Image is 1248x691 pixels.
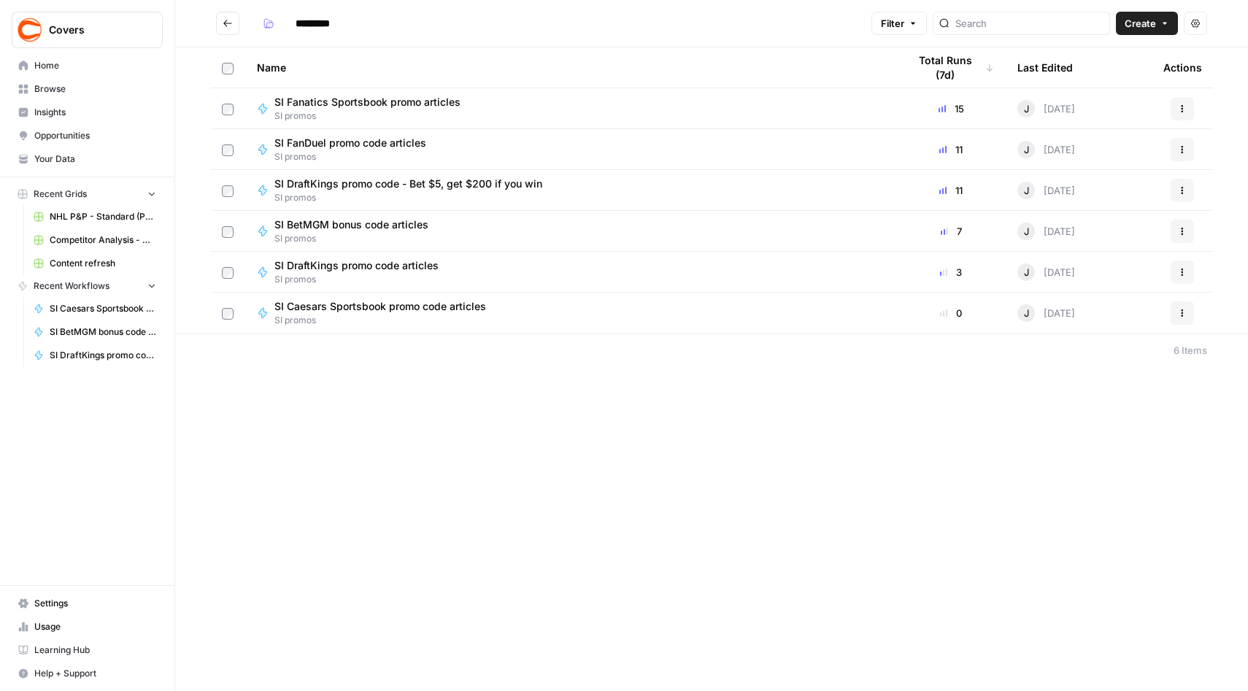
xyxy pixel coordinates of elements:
span: J [1024,306,1029,320]
a: Usage [12,615,163,638]
div: Total Runs (7d) [908,47,994,88]
div: [DATE] [1017,223,1075,240]
div: [DATE] [1017,182,1075,199]
div: Last Edited [1017,47,1073,88]
div: 6 Items [1174,343,1207,358]
span: SI Fanatics Sportsbook promo articles [274,95,461,109]
a: Content refresh [27,252,163,275]
span: J [1024,265,1029,279]
span: J [1024,142,1029,157]
input: Search [955,16,1103,31]
span: J [1024,183,1029,198]
a: SI Caesars Sportsbook promo code articles [27,297,163,320]
div: Name [257,47,885,88]
span: NHL P&P - Standard (Production) Grid [50,210,156,223]
a: SI DraftKings promo code articlesSI promos [257,258,885,286]
a: Browse [12,77,163,101]
span: Create [1125,16,1156,31]
button: Go back [216,12,239,35]
span: Your Data [34,153,156,166]
div: 11 [908,183,994,198]
span: Opportunities [34,129,156,142]
div: Actions [1163,47,1202,88]
img: Covers Logo [17,17,43,43]
span: Content refresh [50,257,156,270]
span: SI DraftKings promo code - Bet $5, get $200 if you win [274,177,542,191]
span: Home [34,59,156,72]
span: SI DraftKings promo code articles [50,349,156,362]
div: 7 [908,224,994,239]
span: J [1024,101,1029,116]
a: Competitor Analysis - URL Specific Grid [27,228,163,252]
div: [DATE] [1017,263,1075,281]
span: J [1024,224,1029,239]
a: Home [12,54,163,77]
span: Usage [34,620,156,633]
span: Recent Workflows [34,279,109,293]
a: SI FanDuel promo code articlesSI promos [257,136,885,163]
span: SI promos [274,109,472,123]
button: Workspace: Covers [12,12,163,48]
span: Learning Hub [34,644,156,657]
button: Create [1116,12,1178,35]
a: SI BetMGM bonus code articlesSI promos [257,217,885,245]
span: Browse [34,82,156,96]
button: Help + Support [12,662,163,685]
button: Recent Grids [12,183,163,205]
span: SI promos [274,191,554,204]
span: SI BetMGM bonus code articles [274,217,428,232]
a: SI DraftKings promo code articles [27,344,163,367]
span: Covers [49,23,137,37]
a: NHL P&P - Standard (Production) Grid [27,205,163,228]
a: Learning Hub [12,638,163,662]
span: SI promos [274,232,440,245]
span: SI BetMGM bonus code articles [50,325,156,339]
div: [DATE] [1017,100,1075,117]
div: 0 [908,306,994,320]
div: 11 [908,142,994,157]
span: SI Caesars Sportsbook promo code articles [50,302,156,315]
span: Recent Grids [34,188,87,201]
a: SI Caesars Sportsbook promo code articlesSI promos [257,299,885,327]
span: Help + Support [34,667,156,680]
span: SI DraftKings promo code articles [274,258,439,273]
a: SI BetMGM bonus code articles [27,320,163,344]
span: SI promos [274,314,498,327]
span: SI Caesars Sportsbook promo code articles [274,299,486,314]
button: Filter [871,12,927,35]
div: [DATE] [1017,304,1075,322]
span: SI FanDuel promo code articles [274,136,426,150]
a: Opportunities [12,124,163,147]
div: 15 [908,101,994,116]
a: Settings [12,592,163,615]
div: [DATE] [1017,141,1075,158]
span: Settings [34,597,156,610]
span: Insights [34,106,156,119]
div: 3 [908,265,994,279]
a: Insights [12,101,163,124]
span: SI promos [274,273,450,286]
a: SI DraftKings promo code - Bet $5, get $200 if you winSI promos [257,177,885,204]
a: Your Data [12,147,163,171]
a: SI Fanatics Sportsbook promo articlesSI promos [257,95,885,123]
span: SI promos [274,150,438,163]
span: Competitor Analysis - URL Specific Grid [50,233,156,247]
button: Recent Workflows [12,275,163,297]
span: Filter [881,16,904,31]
